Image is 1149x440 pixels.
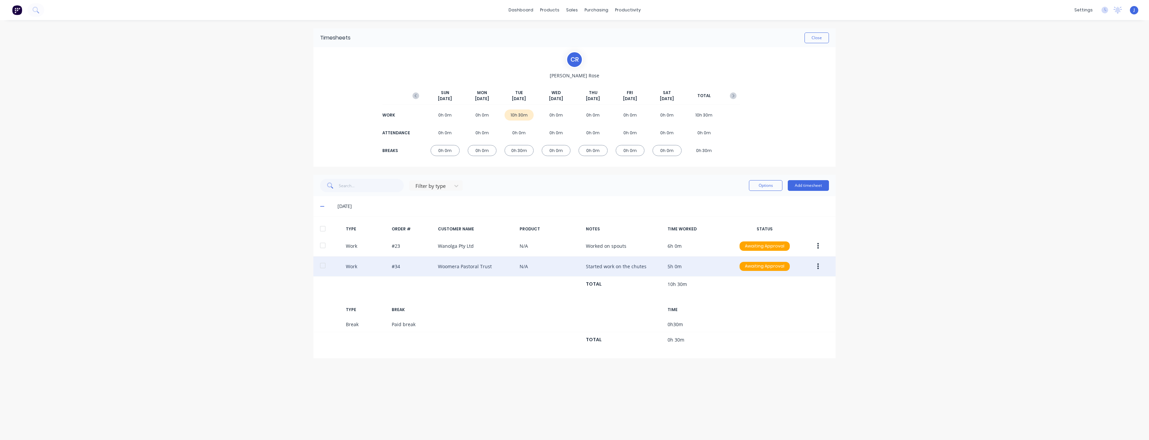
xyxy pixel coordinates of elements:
[653,127,682,138] div: 0h 0m
[612,5,644,15] div: productivity
[542,127,571,138] div: 0h 0m
[616,127,645,138] div: 0h 0m
[1134,7,1135,13] span: J
[551,90,561,96] span: WED
[382,148,409,154] div: BREAKS
[623,96,637,102] span: [DATE]
[653,145,682,156] div: 0h 0m
[805,32,829,43] button: Close
[542,145,571,156] div: 0h 0m
[346,307,387,313] div: TYPE
[788,180,829,191] button: Add timesheet
[616,145,645,156] div: 0h 0m
[589,90,597,96] span: THU
[579,127,608,138] div: 0h 0m
[537,5,563,15] div: products
[566,51,583,68] div: C R
[468,109,497,121] div: 0h 0m
[542,109,571,121] div: 0h 0m
[586,226,662,232] div: NOTES
[12,5,22,15] img: Factory
[563,5,581,15] div: sales
[320,34,351,42] div: Timesheets
[438,226,514,232] div: CUSTOMER NAME
[749,180,782,191] button: Options
[697,93,711,99] span: TOTAL
[515,90,523,96] span: TUE
[337,203,829,210] div: [DATE]
[550,72,599,79] span: [PERSON_NAME] Rose
[392,307,433,313] div: BREAK
[581,5,612,15] div: purchasing
[734,226,795,232] div: STATUS
[520,226,581,232] div: PRODUCT
[579,145,608,156] div: 0h 0m
[660,96,674,102] span: [DATE]
[339,179,404,192] input: Search...
[549,96,563,102] span: [DATE]
[616,109,645,121] div: 0h 0m
[512,96,526,102] span: [DATE]
[346,226,387,232] div: TYPE
[663,90,671,96] span: SAT
[740,262,790,271] div: Awaiting Approval
[653,109,682,121] div: 0h 0m
[505,127,534,138] div: 0h 0m
[505,145,534,156] div: 0h 30m
[690,127,719,138] div: 0h 0m
[477,90,487,96] span: MON
[579,109,608,121] div: 0h 0m
[392,226,433,232] div: ORDER #
[431,109,460,121] div: 0h 0m
[690,145,719,156] div: 0h 30m
[668,226,729,232] div: TIME WORKED
[468,145,497,156] div: 0h 0m
[441,90,449,96] span: SUN
[475,96,489,102] span: [DATE]
[431,145,460,156] div: 0h 0m
[740,241,790,251] div: Awaiting Approval
[690,109,719,121] div: 10h 30m
[382,130,409,136] div: ATTENDANCE
[505,109,534,121] div: 10h 30m
[1071,5,1096,15] div: settings
[431,127,460,138] div: 0h 0m
[668,307,729,313] div: TIME
[627,90,633,96] span: FRI
[505,5,537,15] a: dashboard
[438,96,452,102] span: [DATE]
[468,127,497,138] div: 0h 0m
[586,96,600,102] span: [DATE]
[382,112,409,118] div: WORK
